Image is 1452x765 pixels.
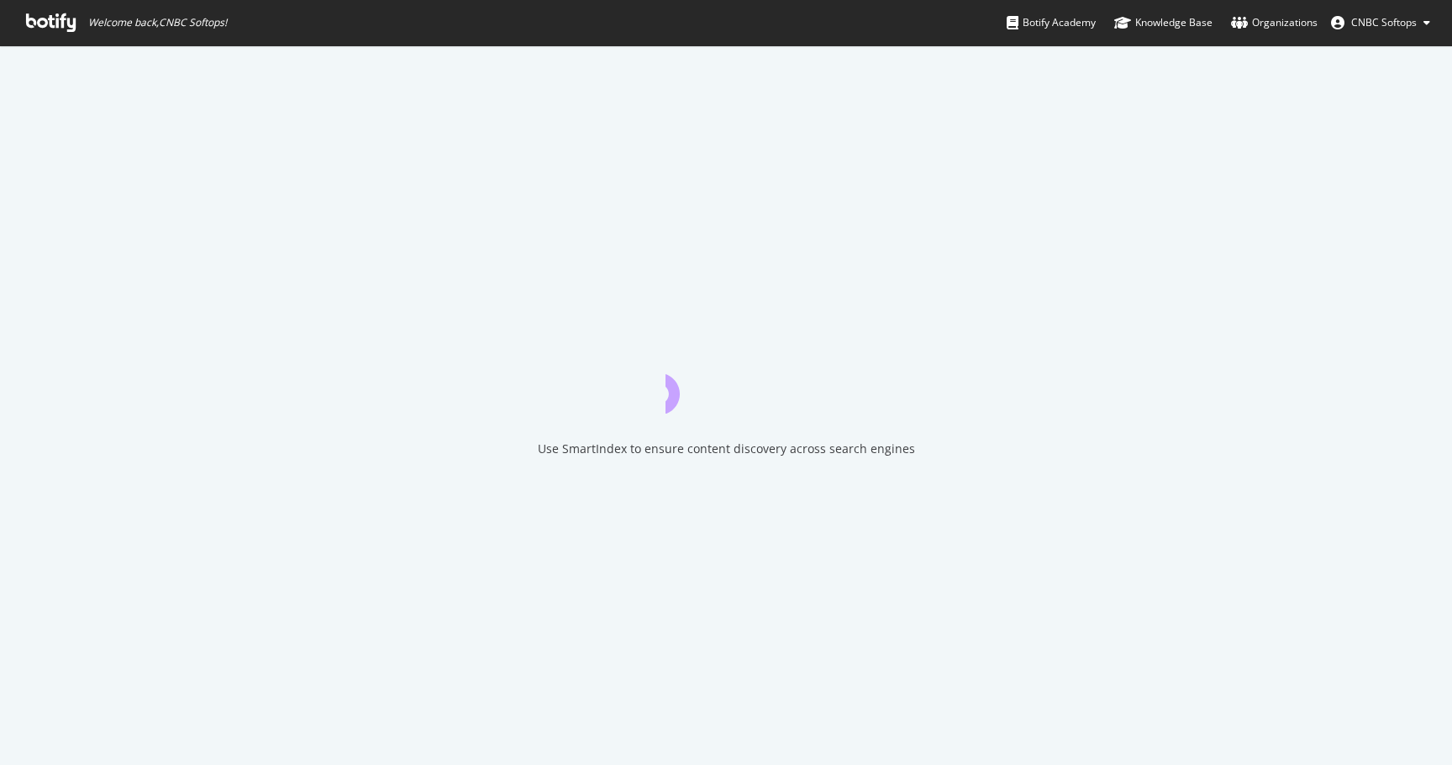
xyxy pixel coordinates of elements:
div: Knowledge Base [1114,14,1213,31]
span: CNBC Softops [1351,15,1417,29]
div: Organizations [1231,14,1318,31]
span: Welcome back, CNBC Softops ! [88,16,227,29]
button: CNBC Softops [1318,9,1444,36]
div: Botify Academy [1007,14,1096,31]
div: animation [665,353,786,414]
div: Use SmartIndex to ensure content discovery across search engines [538,441,915,457]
